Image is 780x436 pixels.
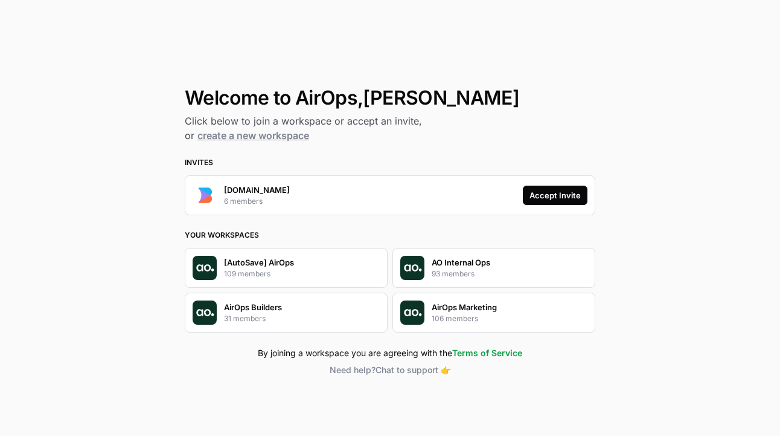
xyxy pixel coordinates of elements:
button: Company LogoAO Internal Ops93 members [392,248,595,288]
img: Company Logo [193,301,217,325]
p: [AutoSave] AirOps [224,256,294,268]
span: Chat to support 👉 [376,365,451,375]
button: Accept Invite [523,186,587,205]
img: Company Logo [193,183,217,207]
p: 106 members [432,313,478,324]
p: 109 members [224,268,270,279]
a: create a new workspace [197,129,309,142]
h1: Welcome to AirOps, [PERSON_NAME] [185,87,595,109]
span: Need help? [330,365,376,375]
div: By joining a workspace you are agreeing with the [185,347,595,359]
button: Need help?Chat to support 👉 [185,364,595,376]
a: Terms of Service [452,348,522,358]
p: [DOMAIN_NAME] [224,184,290,196]
button: Company Logo[AutoSave] AirOps109 members [185,248,388,288]
img: Company Logo [193,256,217,280]
div: Accept Invite [529,189,581,201]
img: Company Logo [400,301,424,325]
p: AirOps Builders [224,301,282,313]
img: Company Logo [400,256,424,280]
p: AO Internal Ops [432,256,490,268]
p: 93 members [432,268,475,279]
p: 6 members [224,196,263,207]
h3: Your Workspaces [185,230,595,241]
button: Company LogoAirOps Builders31 members [185,293,388,333]
h2: Click below to join a workspace or accept an invite, or [185,114,595,143]
p: 31 members [224,313,266,324]
p: AirOps Marketing [432,301,497,313]
button: Company LogoAirOps Marketing106 members [392,293,595,333]
h3: Invites [185,157,595,168]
